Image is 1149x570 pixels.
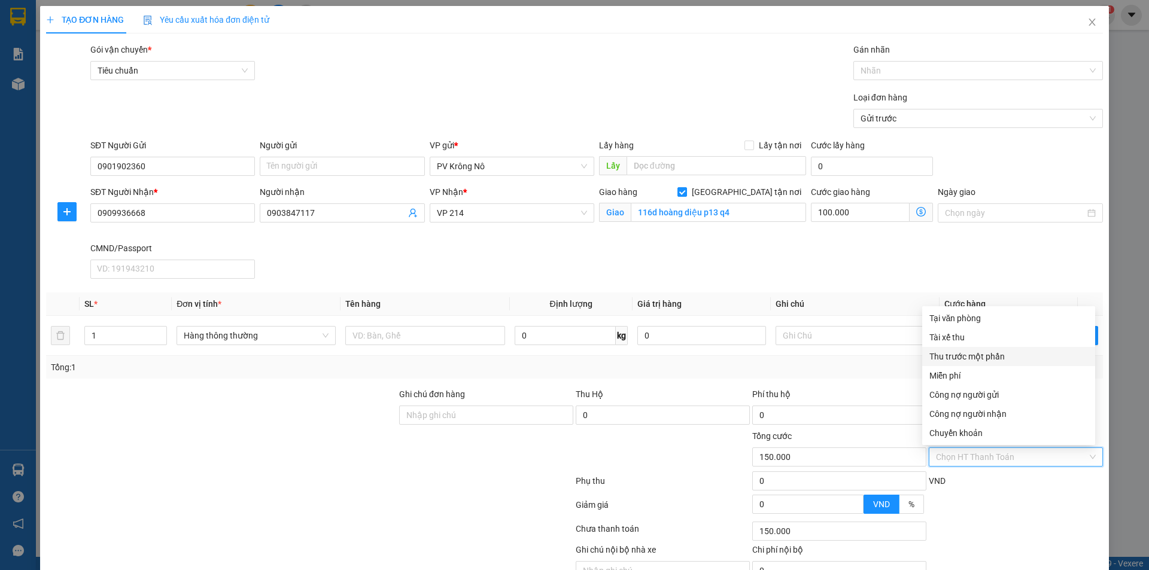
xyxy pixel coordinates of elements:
div: Người gửi [260,139,424,152]
span: [GEOGRAPHIC_DATA] tận nơi [687,185,806,199]
img: logo [12,27,28,57]
span: PV Krông Nô [41,84,75,90]
input: Cước lấy hàng [811,157,933,176]
input: Ghi chú đơn hàng [399,406,573,425]
input: Ghi Chú [776,326,935,345]
div: Công nợ người nhận [929,407,1088,420]
span: Giao [599,203,631,222]
span: Nơi nhận: [92,83,111,100]
div: VP gửi [430,139,594,152]
span: Đơn vị tính [177,299,221,309]
div: Người nhận [260,185,424,199]
span: Nơi gửi: [12,83,25,100]
span: Gửi trước [861,109,1096,127]
div: Cước gửi hàng sẽ được ghi vào công nợ của người gửi [922,385,1095,404]
input: Dọc đường [627,156,806,175]
div: Ghi chú nội bộ nhà xe [576,543,750,561]
div: Tài xế thu [929,331,1088,344]
button: plus [57,202,77,221]
input: Giao tận nơi [631,203,806,222]
span: dollar-circle [916,207,926,217]
div: Chưa thanh toán [574,522,751,543]
div: Phí thu hộ [752,388,926,406]
div: Chi phí nội bộ [752,543,926,561]
button: Close [1075,6,1109,39]
span: Lấy hàng [599,141,634,150]
span: Tên hàng [345,299,381,309]
span: plus [58,207,76,217]
input: Ngày giao [945,206,1084,220]
span: VND [873,499,890,509]
strong: BIÊN NHẬN GỬI HÀNG HOÁ [41,72,139,81]
span: PV Krông Nô [437,157,587,175]
button: delete [51,326,70,345]
div: Tổng: 1 [51,361,443,374]
div: Phụ thu [574,474,751,495]
span: Định lượng [550,299,592,309]
span: plus [46,16,54,24]
span: Tiêu chuẩn [98,62,248,80]
span: Cước hàng [944,299,986,309]
span: user-add [408,208,418,218]
input: VD: Bàn, Ghế [345,326,504,345]
span: KN08250478 [120,45,169,54]
div: Công nợ người gửi [929,388,1088,401]
span: close [1087,17,1097,27]
span: Gói vận chuyển [90,45,151,54]
strong: CÔNG TY TNHH [GEOGRAPHIC_DATA] 214 QL13 - P.26 - Q.BÌNH THẠNH - TP HCM 1900888606 [31,19,97,64]
label: Ngày giao [938,187,975,197]
input: 0 [637,326,766,345]
th: Ghi chú [771,292,940,316]
span: TẠO ĐƠN HÀNG [46,15,124,25]
div: Thu trước một phần [929,350,1088,363]
div: SĐT Người Gửi [90,139,255,152]
label: Gán nhãn [853,45,890,54]
label: Loại đơn hàng [853,93,907,102]
span: VP Nhận [430,187,463,197]
input: Cước giao hàng [811,203,910,222]
span: VP 214 [437,204,587,222]
span: kg [616,326,628,345]
span: Yêu cầu xuất hóa đơn điện tử [143,15,269,25]
span: Giá trị hàng [637,299,682,309]
span: Lấy tận nơi [754,139,806,152]
div: Miễn phí [929,369,1088,382]
span: Tổng cước [752,431,792,441]
span: Lấy [599,156,627,175]
img: icon [143,16,153,25]
div: Cước gửi hàng sẽ được ghi vào công nợ của người nhận [922,404,1095,423]
label: Cước giao hàng [811,187,870,197]
span: % [908,499,914,509]
span: 15:58:29 [DATE] [114,54,169,63]
label: Ghi chú đơn hàng [399,389,465,399]
span: Giao hàng [599,187,637,197]
div: Tại văn phòng [929,312,1088,325]
span: PV Bình Dương [120,87,161,93]
div: Chuyển khoản [929,426,1088,440]
div: Giảm giá [574,498,751,519]
div: CMND/Passport [90,242,255,255]
span: Thu Hộ [576,389,603,399]
span: Hàng thông thường [184,327,329,345]
label: Cước lấy hàng [811,141,865,150]
div: SĐT Người Nhận [90,185,255,199]
span: VND [929,476,946,486]
span: SL [84,299,94,309]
